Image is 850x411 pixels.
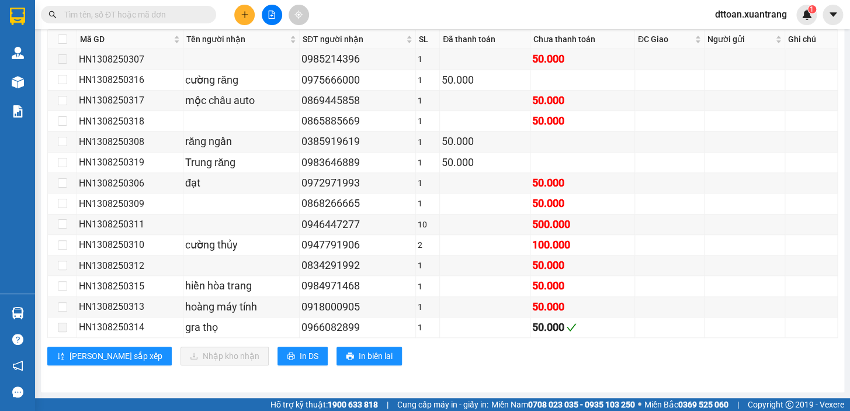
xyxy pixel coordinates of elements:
td: HN1308250310 [77,235,183,255]
div: 50.000 [442,72,528,88]
div: 1 [418,156,438,169]
td: HN1308250313 [77,297,183,317]
span: caret-down [828,9,838,20]
span: question-circle [12,334,23,345]
div: 1 [418,115,438,127]
div: hiền hòa trang [185,278,297,294]
div: HN1308250311 [79,217,181,232]
div: 0966082899 [301,319,414,336]
td: 0865885669 [300,111,416,132]
div: 0868266665 [301,195,414,212]
div: HN1308250315 [79,279,181,293]
button: downloadNhập kho nhận [181,347,269,365]
td: HN1308250316 [77,70,183,91]
td: 0984971468 [300,276,416,296]
div: 50.000 [532,51,633,67]
td: HN1308250312 [77,255,183,276]
span: [PERSON_NAME] sắp xếp [70,350,162,362]
span: | [387,398,388,411]
span: Hỗ trợ kỹ thuật: [270,398,378,411]
td: HN1308250319 [77,153,183,173]
div: 500.000 [532,216,633,233]
td: 0868266665 [300,194,416,214]
div: 50.000 [442,154,528,171]
div: 50.000 [532,92,633,109]
span: search [48,11,57,19]
div: 50.000 [532,195,633,212]
td: 0869445858 [300,91,416,111]
td: 0385919619 [300,132,416,152]
span: | [737,398,739,411]
div: HN1308250313 [79,299,181,314]
span: 1 [810,5,814,13]
span: message [12,386,23,398]
td: HN1308250311 [77,215,183,235]
span: Miền Bắc [644,398,728,411]
td: Trung răng [183,153,300,173]
strong: 0369 525 060 [678,400,728,409]
span: Miền Nam [491,398,635,411]
span: Tên người nhận [186,33,287,46]
div: 0946447277 [301,216,414,233]
div: hoàng máy tính [185,299,297,315]
div: 100.000 [532,237,633,253]
div: 0918000905 [301,299,414,315]
div: 0834291992 [301,257,414,274]
span: SĐT người nhận [303,33,404,46]
div: 0865885669 [301,113,414,129]
span: dttoan.xuantrang [706,7,796,22]
div: 0869445858 [301,92,414,109]
div: mộc châu auto [185,92,297,109]
td: 0985214396 [300,49,416,70]
div: 0983646889 [301,154,414,171]
span: Cung cấp máy in - giấy in: [397,398,488,411]
span: notification [12,360,23,371]
td: HN1308250309 [77,194,183,214]
td: đạt [183,173,300,194]
span: In biên lai [359,350,393,362]
td: HN1308250318 [77,111,183,132]
td: gra thọ [183,317,300,338]
div: HN1308250310 [79,237,181,252]
td: cường răng [183,70,300,91]
div: HN1308250307 [79,52,181,67]
div: 1 [418,136,438,148]
div: 1 [418,53,438,65]
div: 50.000 [532,113,633,129]
span: Người gửi [707,33,773,46]
th: SL [416,30,440,49]
div: HN1308250317 [79,93,181,108]
td: HN1308250306 [77,173,183,194]
td: hiền hòa trang [183,276,300,296]
td: mộc châu auto [183,91,300,111]
div: 0984971468 [301,278,414,294]
div: răng ngần [185,133,297,150]
div: 0972971993 [301,175,414,191]
div: 1 [418,321,438,334]
div: HN1308250319 [79,155,181,170]
td: 0966082899 [300,317,416,338]
button: aim [289,5,309,25]
td: 0834291992 [300,255,416,276]
div: 1 [418,177,438,189]
span: file-add [268,11,276,19]
input: Tìm tên, số ĐT hoặc mã đơn [64,8,202,21]
div: HN1308250316 [79,72,181,87]
span: printer [346,352,354,361]
img: solution-icon [12,105,24,118]
div: 1 [418,280,438,293]
td: 0946447277 [300,215,416,235]
div: HN1308250308 [79,134,181,149]
button: caret-down [823,5,843,25]
img: warehouse-icon [12,307,24,319]
img: warehouse-icon [12,47,24,59]
div: HN1308250309 [79,196,181,211]
span: Mã GD [80,33,171,46]
div: 50.000 [532,299,633,315]
strong: 0708 023 035 - 0935 103 250 [528,400,635,409]
div: 1 [418,259,438,272]
div: 50.000 [532,257,633,274]
img: logo-vxr [10,8,25,25]
div: cường thủy [185,237,297,253]
div: 10 [418,218,438,231]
